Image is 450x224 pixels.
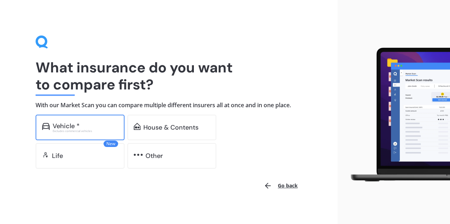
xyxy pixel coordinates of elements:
img: other.81dba5aafe580aa69f38.svg [134,151,143,158]
img: home-and-contents.b802091223b8502ef2dd.svg [134,123,141,130]
h1: What insurance do you want to compare first? [36,59,302,93]
div: House & Contents [143,124,198,131]
button: Go back [259,177,302,194]
h4: With our Market Scan you can compare multiple different insurers all at once and in one place. [36,102,302,109]
img: laptop.webp [343,45,450,185]
div: Other [145,152,163,159]
img: car.f15378c7a67c060ca3f3.svg [42,123,50,130]
span: New [104,141,118,147]
img: life.f720d6a2d7cdcd3ad642.svg [42,151,49,158]
div: Vehicle * [53,122,80,130]
div: Excludes commercial vehicles [53,130,118,132]
div: Life [52,152,63,159]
